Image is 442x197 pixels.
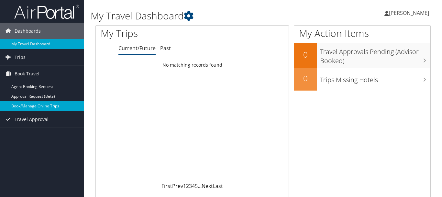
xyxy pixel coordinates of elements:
a: Current/Future [118,45,156,52]
span: … [198,182,202,190]
a: First [161,182,172,190]
a: Last [213,182,223,190]
h2: 0 [294,73,317,84]
h3: Travel Approvals Pending (Advisor Booked) [320,44,430,65]
h1: My Trips [101,27,204,40]
a: 0Travel Approvals Pending (Advisor Booked) [294,43,430,68]
span: Book Travel [15,66,39,82]
a: 3 [189,182,192,190]
h3: Trips Missing Hotels [320,72,430,84]
span: Dashboards [15,23,41,39]
td: No matching records found [96,59,289,71]
span: Travel Approval [15,111,49,127]
a: 4 [192,182,195,190]
h1: My Action Items [294,27,430,40]
a: 0Trips Missing Hotels [294,68,430,91]
a: Next [202,182,213,190]
img: airportal-logo.png [14,4,79,19]
a: 1 [183,182,186,190]
span: Trips [15,49,26,65]
span: [PERSON_NAME] [389,9,429,16]
a: Past [160,45,171,52]
h1: My Travel Dashboard [91,9,321,23]
h2: 0 [294,49,317,60]
a: [PERSON_NAME] [384,3,436,23]
a: 5 [195,182,198,190]
a: 2 [186,182,189,190]
a: Prev [172,182,183,190]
